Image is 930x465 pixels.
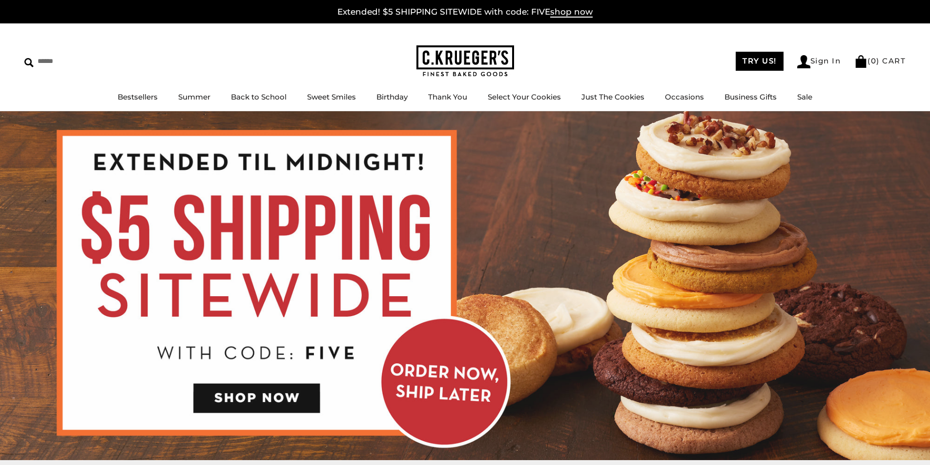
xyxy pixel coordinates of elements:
a: (0) CART [854,56,906,65]
a: Back to School [231,92,287,101]
a: Business Gifts [724,92,777,101]
a: Sale [797,92,812,101]
a: Sweet Smiles [307,92,356,101]
a: Thank You [428,92,467,101]
a: TRY US! [736,52,784,71]
a: Just The Cookies [581,92,644,101]
span: shop now [550,7,593,18]
a: Occasions [665,92,704,101]
img: C.KRUEGER'S [416,45,514,77]
a: Sign In [797,55,841,68]
a: Select Your Cookies [488,92,561,101]
a: Birthday [376,92,408,101]
img: Account [797,55,810,68]
input: Search [24,54,141,69]
a: Summer [178,92,210,101]
span: 0 [871,56,877,65]
img: Bag [854,55,868,68]
a: Bestsellers [118,92,158,101]
a: Extended! $5 SHIPPING SITEWIDE with code: FIVEshop now [337,7,593,18]
img: Search [24,58,34,67]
